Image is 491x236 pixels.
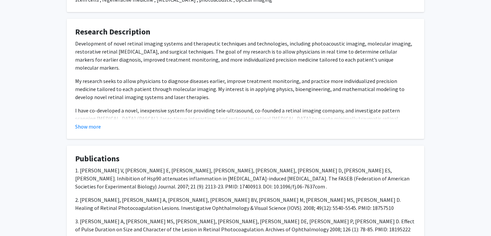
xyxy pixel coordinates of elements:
p: 2. [PERSON_NAME], [PERSON_NAME] A, [PERSON_NAME], [PERSON_NAME] BV, [PERSON_NAME] M, [PERSON_NAME... [75,196,416,212]
p: 3. [PERSON_NAME] A, [PERSON_NAME] MS, [PERSON_NAME], [PERSON_NAME], [PERSON_NAME] DE, [PERSON_NAM... [75,217,416,233]
h4: Publications [75,154,416,164]
p: 1. [PERSON_NAME] V, [PERSON_NAME] E, [PERSON_NAME], [PERSON_NAME], [PERSON_NAME], [PERSON_NAME] D... [75,166,416,190]
iframe: Chat [5,206,28,231]
button: Show more [75,123,101,131]
p: I have co-developed a novel, inexpensive system for providing tele-ultrasound, co-founded a retin... [75,106,416,139]
p: Development of novel retinal imaging systems and therapeutic techniques and technologies, includi... [75,40,416,72]
h4: Research Description [75,27,416,37]
p: My research seeks to allow physicians to diagnose diseases earlier, improve treatment monitoring,... [75,77,416,101]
